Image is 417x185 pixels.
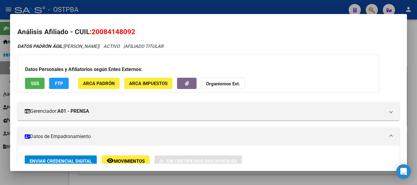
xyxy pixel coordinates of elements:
mat-icon: remove_red_eye [107,157,114,164]
span: FTP [55,81,63,86]
button: SSS [25,78,45,89]
mat-expansion-panel-header: Datos de Empadronamiento [17,127,400,146]
span: Enviar Credencial Digital [30,158,92,164]
strong: A01 - PRENSA [57,108,89,115]
span: Sin Certificado Discapacidad [166,158,237,164]
span: ARCA Impuestos [129,81,168,86]
strong: Organismos Ext. [206,81,240,87]
div: Open Intercom Messenger [396,164,411,179]
button: FTP [49,78,69,89]
span: [PERSON_NAME] [17,44,99,49]
mat-expansion-panel-header: Gerenciador:A01 - PRENSA [17,102,400,120]
button: Movimientos [102,155,150,167]
h3: Datos Personales y Afiliatorios según Entes Externos: [25,66,372,73]
strong: DATOS PADRÓN ÁGIL: [17,44,63,49]
button: ARCA Padrón [78,78,120,89]
i: | ACTIVO | [17,44,163,49]
span: ARCA Padrón [83,81,115,86]
span: AFILIADO TITULAR [125,44,163,49]
button: ARCA Impuestos [124,78,172,89]
button: Sin Certificado Discapacidad [154,155,242,167]
mat-panel-title: Gerenciador: [25,108,385,115]
mat-panel-title: Datos de Empadronamiento [25,133,385,140]
span: 20084148092 [92,28,135,36]
h2: Análisis Afiliado - CUIL: [17,27,400,37]
span: SSS [31,81,39,86]
button: Enviar Credencial Digital [25,155,97,167]
button: Organismos Ext. [201,78,245,89]
span: Movimientos [114,158,145,164]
